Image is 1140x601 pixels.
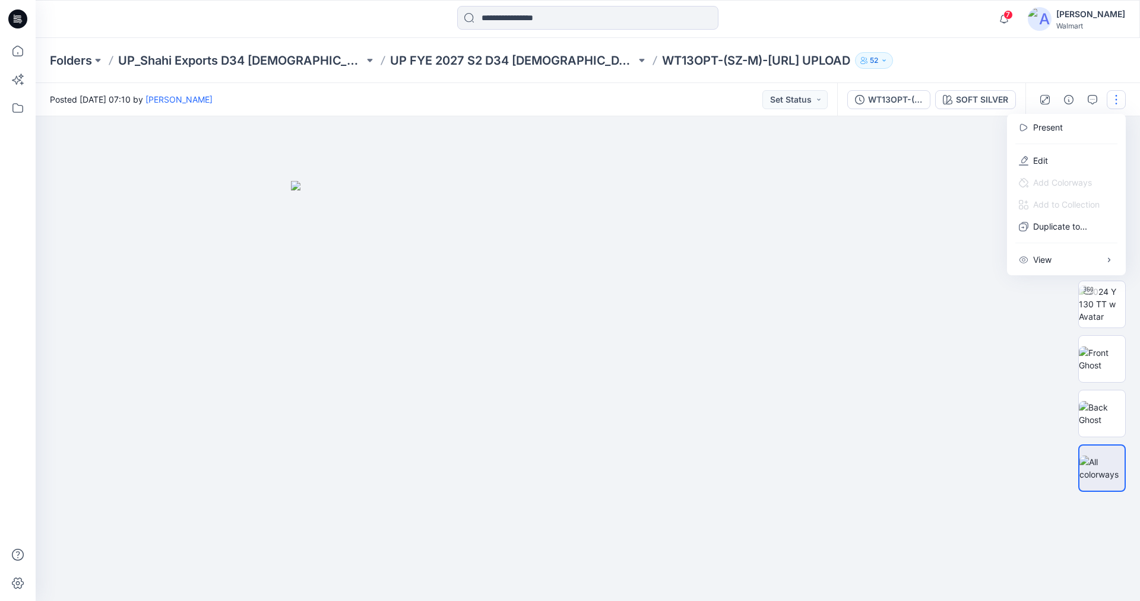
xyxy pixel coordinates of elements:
p: WT13OPT-(SZ-M)-[URL] UPLOAD [662,52,850,69]
a: Edit [1033,154,1048,167]
img: Back Ghost [1079,401,1125,426]
img: avatar [1028,7,1052,31]
a: Present [1033,121,1063,133]
span: Posted [DATE] 07:10 by [50,93,213,106]
div: WT13OPT-(SZ-M)-[URL] UPLOAD [868,93,923,106]
div: Walmart [1056,21,1125,30]
button: Details [1059,90,1078,109]
div: SOFT SILVER [956,93,1008,106]
button: WT13OPT-(SZ-M)-[URL] UPLOAD [847,90,930,109]
button: 52 [855,52,893,69]
p: Duplicate to... [1033,220,1087,233]
img: All colorways [1079,456,1125,481]
button: SOFT SILVER [935,90,1016,109]
a: UP_Shahi Exports D34 [DEMOGRAPHIC_DATA] Tops [118,52,364,69]
a: UP FYE 2027 S2 D34 [DEMOGRAPHIC_DATA] Woven Tops [390,52,636,69]
a: Folders [50,52,92,69]
div: [PERSON_NAME] [1056,7,1125,21]
img: Front Ghost [1079,346,1125,371]
img: 2024 Y 130 TT w Avatar [1079,285,1125,323]
a: [PERSON_NAME] [145,94,213,104]
p: View [1033,253,1052,266]
p: 52 [870,54,878,67]
span: 7 [1003,10,1013,20]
